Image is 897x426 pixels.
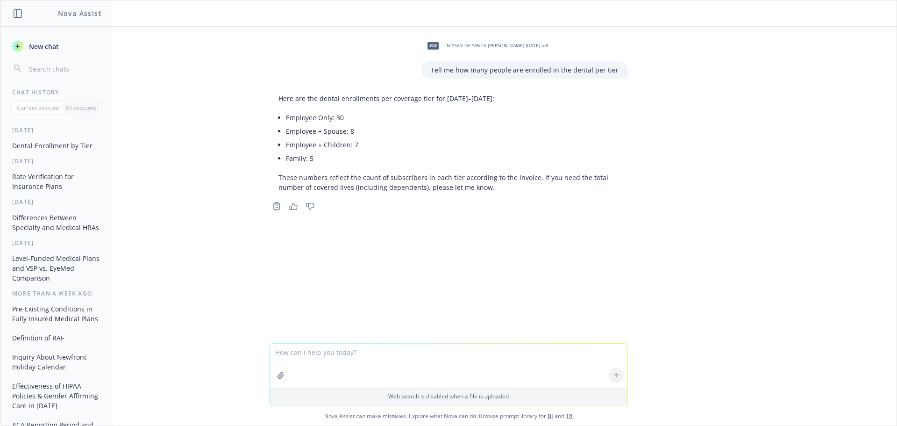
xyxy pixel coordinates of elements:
[278,173,619,192] p: These numbers reflect the count of subscribers in each tier according to the invoice. If you need...
[65,104,97,112] p: All accounts
[303,200,318,213] button: Thumbs down
[8,251,105,286] button: Level-Funded Medical Plans and VSP vs. EyeMed Comparison
[8,349,105,375] button: Inquiry About Newfront Holiday Calendar
[1,126,113,134] div: [DATE]
[27,42,59,51] span: New chat
[8,210,105,235] button: Differences Between Specialty and Medical HRAs
[278,94,619,103] p: Here are the dental enrollments per coverage tier for [DATE]–[DATE]:
[286,111,619,124] li: Employee Only: 30
[58,8,102,18] h1: Nova Assist
[286,138,619,152] li: Employee + Children: 7
[421,34,550,58] div: pdfNISSAN OF SANTA [PERSON_NAME] [DATE].pdf
[431,65,619,75] p: Tell me how many people are enrolled in the dental per tier
[275,392,622,400] p: Web search is disabled when a file is uploaded
[8,169,105,194] button: Rate Verification for Insurance Plans
[4,406,893,426] span: Nova Assist can make mistakes. Explore what Nova can do: Browse prompt library for and
[8,301,105,326] button: Pre-Existing Conditions in Fully Insured Medical Plans
[286,152,619,165] li: Family: 5
[286,124,619,138] li: Employee + Spouse: 8
[272,202,281,210] svg: Copy to clipboard
[548,412,553,420] a: BI
[1,157,113,165] div: [DATE]
[17,104,59,112] p: Current account
[8,330,105,346] button: Definition of RAF
[8,38,105,55] button: New chat
[1,198,113,206] div: [DATE]
[8,138,105,153] button: Dental Enrollment by Tier
[8,378,105,413] button: Effectiveness of HIPAA Policies & Gender Affirming Care in [DATE]
[1,239,113,247] div: [DATE]
[427,42,439,49] span: pdf
[1,88,113,96] div: Chat History
[566,412,573,420] a: TR
[27,62,101,75] input: Search chats
[447,43,548,49] span: NISSAN OF SANTA [PERSON_NAME] [DATE].pdf
[1,289,113,297] div: More than a week ago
